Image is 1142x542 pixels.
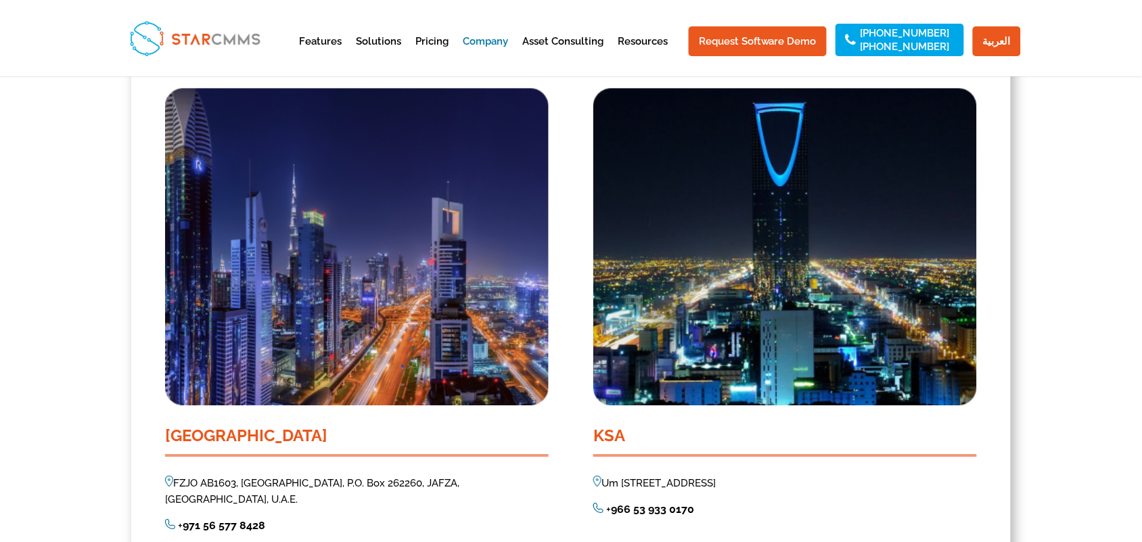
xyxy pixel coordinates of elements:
[165,519,175,529] img: Image
[356,37,401,70] a: Solutions
[689,26,827,56] a: Request Software Demo
[165,88,549,405] img: Rectangle 44-2
[415,37,449,70] a: Pricing
[611,503,694,516] strong: 966 53 933 0170
[463,37,508,70] a: Company
[973,26,1021,56] a: العربية
[917,396,1142,542] iframe: Chat Widget
[618,37,668,70] a: Resources
[606,503,694,516] a: +966 53 933 0170
[299,37,342,70] a: Features
[165,428,549,444] p: [GEOGRAPHIC_DATA]
[165,476,549,508] p: FZJO AB1603, [GEOGRAPHIC_DATA], P.O. Box 262260, JAFZA, [GEOGRAPHIC_DATA], U.A.E.
[165,476,173,487] img: Image
[183,519,265,532] strong: 971 56 577 8428
[522,37,603,70] a: Asset Consulting
[593,428,977,444] p: KSA
[861,28,950,38] a: [PHONE_NUMBER]
[593,503,603,513] img: Image
[593,88,977,405] img: Rectangle 45-3
[593,476,977,492] p: Um [STREET_ADDRESS]
[593,476,601,487] img: Image
[861,42,950,51] a: [PHONE_NUMBER]
[124,15,266,62] img: StarCMMS
[178,519,265,532] a: +971 56 577 8428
